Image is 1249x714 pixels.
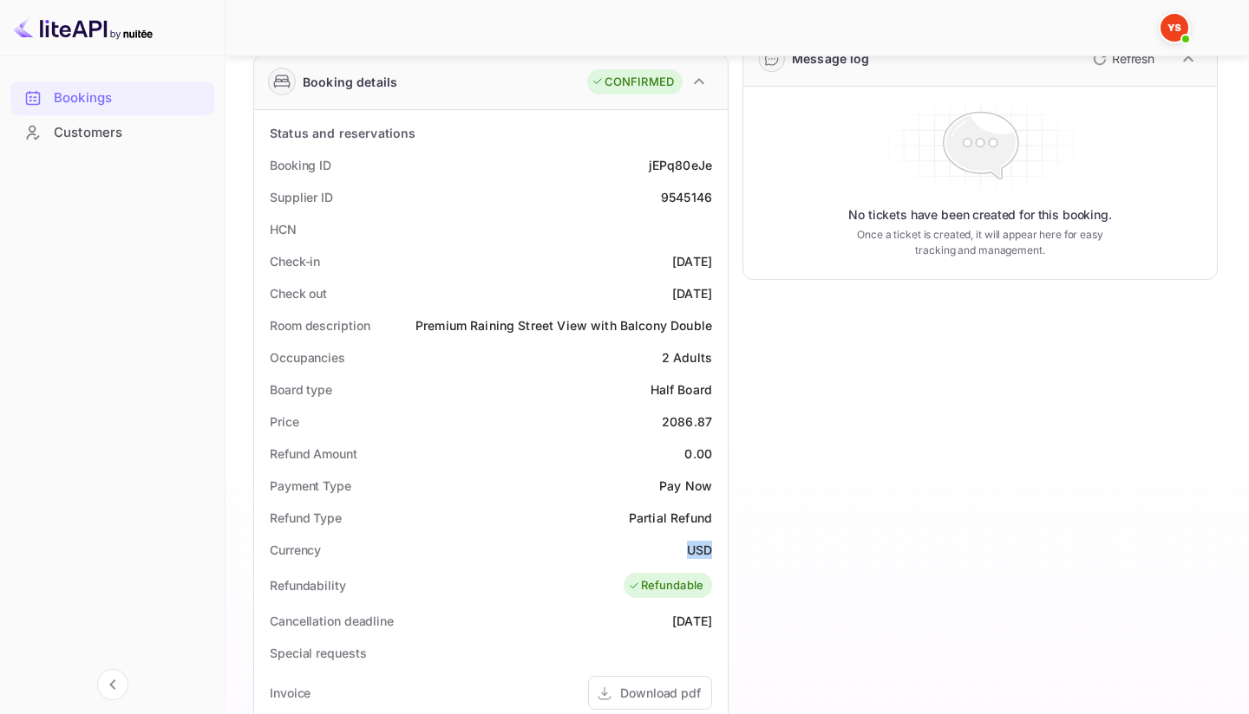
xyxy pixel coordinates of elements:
div: Message log [792,49,870,68]
div: Booking details [303,73,397,91]
div: Supplier ID [270,188,333,206]
img: Yandex Support [1161,14,1188,42]
div: Occupancies [270,348,345,367]
a: Bookings [10,81,214,114]
p: No tickets have been created for this booking. [848,206,1112,224]
div: CONFIRMED [592,74,674,91]
div: Status and reservations [270,124,415,142]
div: Check out [270,284,327,302]
div: [DATE] [672,252,712,270]
div: 2086.87 [662,412,712,431]
div: Check-in [270,252,320,270]
div: Special requests [270,644,366,662]
div: Payment Type [270,477,351,495]
div: Bookings [54,88,206,108]
div: [DATE] [672,284,712,302]
div: Refund Amount [270,445,357,463]
div: Half Board [651,380,713,399]
button: Collapse navigation [97,669,128,700]
div: Invoice [270,684,311,702]
div: Refund Type [270,509,342,527]
div: Room description [270,316,369,334]
button: Refresh [1082,45,1161,73]
div: Refundability [270,576,346,594]
div: Pay Now [659,477,712,495]
div: HCN [270,220,297,238]
div: 0.00 [684,445,712,463]
div: Booking ID [270,156,331,174]
div: 9545146 [661,188,712,206]
img: LiteAPI logo [14,14,153,42]
div: Cancellation deadline [270,612,394,630]
div: Price [270,412,299,431]
div: Download pdf [620,684,701,702]
div: Refundable [628,577,704,594]
div: Partial Refund [629,509,712,527]
a: Customers [10,116,214,148]
div: Board type [270,380,332,399]
div: USD [687,541,712,559]
p: Refresh [1112,49,1154,68]
div: Bookings [10,81,214,115]
div: [DATE] [672,612,712,630]
p: Once a ticket is created, it will appear here for easy tracking and management. [853,227,1107,258]
div: Premium Raining Street View with Balcony Double [415,316,712,334]
div: Customers [54,123,206,143]
div: Currency [270,541,321,559]
div: jEPq80eJe [649,156,712,174]
div: 2 Adults [662,348,712,367]
div: Customers [10,116,214,150]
